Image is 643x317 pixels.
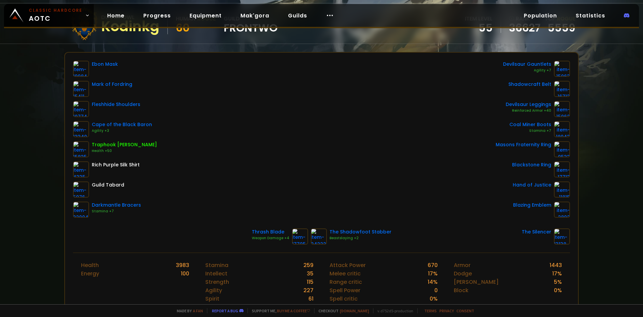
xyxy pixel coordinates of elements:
[92,81,132,88] div: Mark of Fordring
[330,261,366,269] div: Attack Power
[454,261,471,269] div: Armor
[92,202,141,209] div: Darkmantle Bracers
[509,121,551,128] div: Coal Miner Boots
[554,81,570,97] img: item-16713
[428,278,438,286] div: 14 %
[252,228,289,235] div: Thrash Blade
[330,278,362,286] div: Range critic
[92,121,152,128] div: Cape of the Black Baron
[428,261,438,269] div: 670
[73,141,89,157] img: item-15825
[554,141,570,157] img: item-9533
[101,21,159,32] div: Kodinkg
[570,9,611,22] a: Statistics
[92,101,140,108] div: Fleshhide Shoulders
[554,228,570,245] img: item-13138
[176,261,189,269] div: 3983
[308,295,313,303] div: 61
[138,9,176,22] a: Progress
[92,128,152,134] div: Agility +3
[330,286,360,295] div: Spell Power
[92,209,141,214] div: Stamina +7
[506,101,551,108] div: Devilsaur Leggings
[513,202,551,209] div: Blazing Emblem
[434,286,438,295] div: 0
[205,269,227,278] div: Intellect
[73,202,89,218] img: item-22004
[554,286,562,295] div: 0 %
[205,261,228,269] div: Stamina
[311,228,327,245] img: item-24222
[509,23,541,33] a: 36627
[552,269,562,278] div: 17 %
[456,308,474,313] a: Consent
[554,181,570,198] img: item-11815
[518,9,562,22] a: Population
[424,308,437,313] a: Terms
[283,9,312,22] a: Guilds
[173,308,203,313] span: Made by
[454,278,499,286] div: [PERSON_NAME]
[92,148,157,154] div: Health +50
[550,261,562,269] div: 1443
[193,308,203,313] a: a fan
[73,81,89,97] img: item-15411
[554,101,570,117] img: item-15062
[73,121,89,137] img: item-13340
[330,295,358,303] div: Spell critic
[512,161,551,168] div: Blackstone Ring
[506,108,551,113] div: Reinforced Armor +40
[428,269,438,278] div: 17 %
[252,235,289,241] div: Weapon Damage +4
[184,9,227,22] a: Equipment
[454,286,469,295] div: Block
[509,128,551,134] div: Stamina +7
[503,68,551,73] div: Agility +7
[503,61,551,68] div: Devilsaur Gauntlets
[554,278,562,286] div: 5 %
[102,9,130,22] a: Home
[205,286,222,295] div: Agility
[373,308,413,313] span: v. d752d5 - production
[73,101,89,117] img: item-10774
[212,308,238,313] a: Report a bug
[205,295,219,303] div: Spirit
[554,202,570,218] img: item-2802
[277,308,310,313] a: Buy me a coffee
[81,269,99,278] div: Energy
[307,269,313,278] div: 35
[314,308,369,313] span: Checkout
[522,228,551,235] div: The Silencer
[81,261,99,269] div: Health
[224,23,278,33] span: Frontwo
[307,278,313,286] div: 115
[73,161,89,177] img: item-4335
[92,161,140,168] div: Rich Purple Silk Shirt
[303,261,313,269] div: 259
[205,278,229,286] div: Strength
[92,181,124,189] div: Guild Tabard
[29,7,82,13] small: Classic Hardcore
[465,23,493,33] div: 55
[73,61,89,77] img: item-19984
[92,141,157,148] div: Traphook [PERSON_NAME]
[340,308,369,313] a: [DOMAIN_NAME]
[554,161,570,177] img: item-17713
[508,81,551,88] div: Shadowcraft Belt
[513,181,551,189] div: Hand of Justice
[430,295,438,303] div: 0 %
[454,269,472,278] div: Dodge
[4,4,94,27] a: Classic HardcoreAOTC
[554,121,570,137] img: item-18043
[330,269,361,278] div: Melee critic
[292,228,308,245] img: item-17705
[224,14,278,33] div: guild
[29,7,82,23] span: AOTC
[247,308,310,313] span: Support me,
[235,9,275,22] a: Mak'gora
[330,228,391,235] div: The Shadowfoot Stabber
[439,308,454,313] a: Privacy
[73,181,89,198] img: item-5976
[181,269,189,278] div: 100
[92,61,118,68] div: Ebon Mask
